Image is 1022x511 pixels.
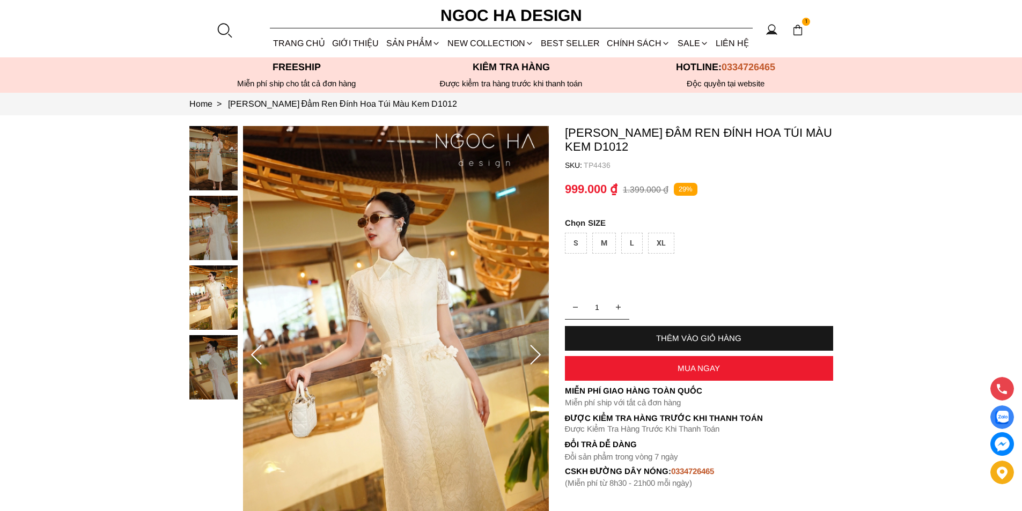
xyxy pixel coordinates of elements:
p: Được Kiểm Tra Hàng Trước Khi Thanh Toán [565,424,833,434]
div: SẢN PHẨM [383,29,444,57]
div: M [592,233,616,254]
h6: SKU: [565,161,584,169]
a: GIỚI THIỆU [329,29,383,57]
span: > [212,99,226,108]
img: Catherine Dress_ Đầm Ren Đính Hoa Túi Màu Kem D1012_mini_3 [189,335,238,399]
img: Catherine Dress_ Đầm Ren Đính Hoa Túi Màu Kem D1012_mini_0 [189,126,238,190]
span: 0334726465 [722,62,775,72]
p: 999.000 ₫ [565,182,617,196]
a: LIÊN HỆ [712,29,752,57]
font: (Miễn phí từ 8h30 - 21h00 mỗi ngày) [565,478,692,487]
p: Hotline: [619,62,833,73]
font: Đổi sản phẩm trong vòng 7 ngày [565,452,679,461]
a: Link to Catherine Dress_ Đầm Ren Đính Hoa Túi Màu Kem D1012 [228,99,457,108]
img: Catherine Dress_ Đầm Ren Đính Hoa Túi Màu Kem D1012_mini_1 [189,196,238,260]
font: Miễn phí giao hàng toàn quốc [565,386,702,395]
a: Link to Home [189,99,228,108]
font: Miễn phí ship với tất cả đơn hàng [565,398,681,407]
font: cskh đường dây nóng: [565,466,672,476]
input: Quantity input [565,297,629,318]
p: Được kiểm tra hàng trước khi thanh toán [404,79,619,88]
p: Được Kiểm Tra Hàng Trước Khi Thanh Toán [565,413,833,423]
a: Ngoc Ha Design [431,3,592,28]
h6: Độc quyền tại website [619,79,833,88]
p: TP4436 [584,161,833,169]
div: S [565,233,587,254]
img: img-CART-ICON-ksit0nf1 [792,24,804,36]
a: TRANG CHỦ [270,29,329,57]
p: SIZE [565,218,833,227]
a: Display image [990,405,1014,429]
p: [PERSON_NAME] Đầm Ren Đính Hoa Túi Màu Kem D1012 [565,126,833,154]
div: THÊM VÀO GIỎ HÀNG [565,334,833,343]
p: 1.399.000 ₫ [623,184,668,195]
h6: Đổi trả dễ dàng [565,440,833,449]
span: 1 [802,18,811,26]
a: BEST SELLER [538,29,604,57]
a: messenger [990,432,1014,456]
div: MUA NGAY [565,364,833,373]
p: 29% [674,183,697,196]
a: SALE [674,29,712,57]
img: Display image [995,411,1009,424]
div: L [621,233,643,254]
p: Freeship [189,62,404,73]
img: Catherine Dress_ Đầm Ren Đính Hoa Túi Màu Kem D1012_mini_2 [189,265,238,330]
div: Chính sách [604,29,674,57]
div: XL [648,233,674,254]
a: NEW COLLECTION [444,29,537,57]
div: Miễn phí ship cho tất cả đơn hàng [189,79,404,88]
font: 0334726465 [671,466,714,476]
font: Kiểm tra hàng [473,62,550,72]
